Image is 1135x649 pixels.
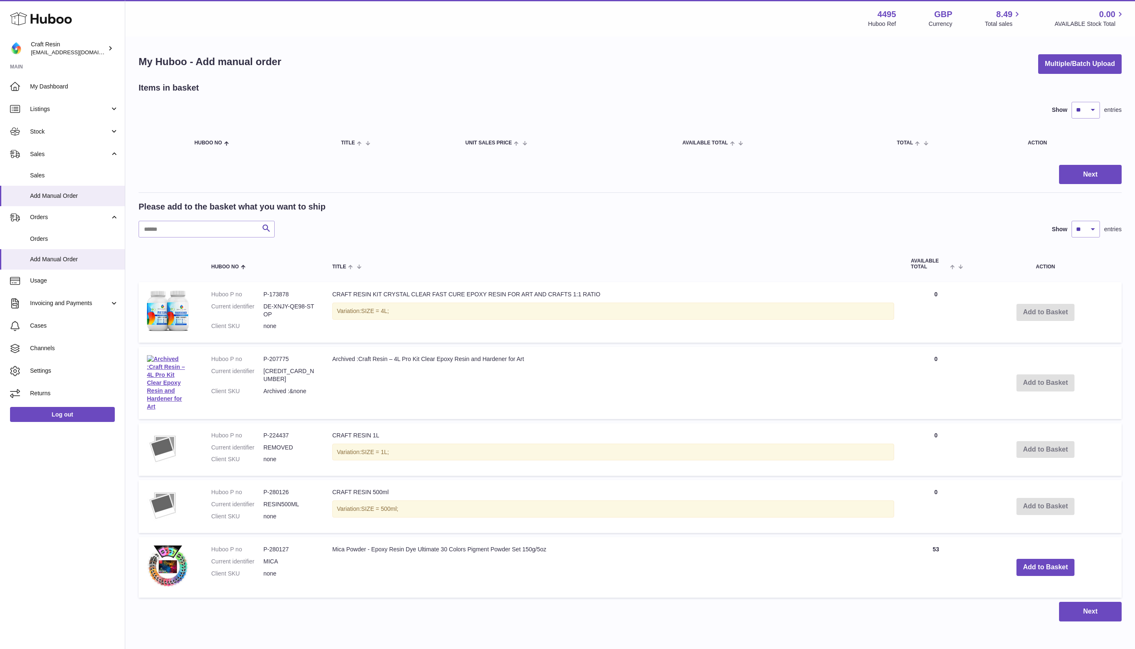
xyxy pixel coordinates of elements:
span: AVAILABLE Total [911,258,948,269]
dt: Current identifier [211,444,263,452]
span: Invoicing and Payments [30,299,110,307]
dt: Current identifier [211,303,263,318]
button: Next [1059,602,1122,621]
strong: 4495 [877,9,896,20]
span: SIZE = 1L; [361,449,389,455]
button: Multiple/Batch Upload [1038,54,1122,74]
span: Total sales [985,20,1022,28]
span: 8.49 [996,9,1013,20]
div: Variation: [332,444,894,461]
dd: RESIN500ML [263,500,316,508]
label: Show [1052,225,1067,233]
span: [EMAIL_ADDRESS][DOMAIN_NAME] [31,49,123,56]
span: Cases [30,322,119,330]
span: SIZE = 500ml; [361,505,398,512]
div: Craft Resin [31,40,106,56]
dd: P-207775 [263,355,316,363]
div: Variation: [332,303,894,320]
dd: P-280126 [263,488,316,496]
div: Currency [929,20,953,28]
td: Mica Powder - Epoxy Resin Dye Ultimate 30 Colors Pigment Powder Set 150g/5oz [324,537,902,598]
span: AVAILABLE Total [683,140,728,146]
dt: Huboo P no [211,290,263,298]
img: Archived :Craft Resin – 4L Pro Kit Clear Epoxy Resin and Hardener for Art [147,355,189,410]
span: Unit Sales Price [465,140,512,146]
dd: none [263,322,316,330]
img: CRAFT RESIN 500ml [147,488,180,522]
dt: Huboo P no [211,545,263,553]
dd: P-173878 [263,290,316,298]
a: 8.49 Total sales [985,9,1022,28]
span: entries [1104,225,1122,233]
dd: REMOVED [263,444,316,452]
span: Listings [30,105,110,113]
img: Mica Powder - Epoxy Resin Dye Ultimate 30 Colors Pigment Powder Set 150g/5oz [147,545,189,587]
dt: Client SKU [211,455,263,463]
button: Add to Basket [1016,559,1075,576]
span: Sales [30,172,119,179]
td: CRAFT RESIN KIT CRYSTAL CLEAR FAST CURE EPOXY RESIN FOR ART AND CRAFTS 1:1 RATIO [324,282,902,343]
dd: none [263,455,316,463]
span: entries [1104,106,1122,114]
span: Add Manual Order [30,192,119,200]
dt: Client SKU [211,387,263,395]
h2: Items in basket [139,82,199,93]
label: Show [1052,106,1067,114]
th: Action [969,250,1122,278]
div: Action [1028,140,1113,146]
td: 53 [902,537,969,598]
dt: Huboo P no [211,488,263,496]
span: Channels [30,344,119,352]
td: 0 [902,480,969,533]
td: CRAFT RESIN 1L [324,423,902,476]
a: Log out [10,407,115,422]
dt: Current identifier [211,367,263,383]
img: craftresinuk@gmail.com [10,42,23,55]
span: 0.00 [1099,9,1115,20]
span: Huboo no [195,140,222,146]
dt: Client SKU [211,322,263,330]
td: CRAFT RESIN 500ml [324,480,902,533]
dd: P-224437 [263,432,316,439]
dt: Current identifier [211,500,263,508]
span: Usage [30,277,119,285]
dd: P-280127 [263,545,316,553]
img: CRAFT RESIN KIT CRYSTAL CLEAR FAST CURE EPOXY RESIN FOR ART AND CRAFTS 1:1 RATIO [147,290,189,332]
strong: GBP [934,9,952,20]
img: CRAFT RESIN 1L [147,432,180,465]
dd: DE-XNJY-QE98-STOP [263,303,316,318]
span: Orders [30,235,119,243]
a: 0.00 AVAILABLE Stock Total [1054,9,1125,28]
h1: My Huboo - Add manual order [139,55,281,68]
td: 0 [902,282,969,343]
span: Orders [30,213,110,221]
dd: Archived :&none [263,387,316,395]
span: AVAILABLE Stock Total [1054,20,1125,28]
span: Huboo no [211,264,239,270]
div: Variation: [332,500,894,518]
dd: none [263,570,316,578]
dt: Huboo P no [211,355,263,363]
span: SIZE = 4L; [361,308,389,314]
span: Settings [30,367,119,375]
span: Total [897,140,913,146]
span: Returns [30,389,119,397]
span: Stock [30,128,110,136]
span: Add Manual Order [30,255,119,263]
dt: Current identifier [211,558,263,566]
span: My Dashboard [30,83,119,91]
dd: none [263,513,316,520]
dt: Huboo P no [211,432,263,439]
td: 0 [902,423,969,476]
h2: Please add to the basket what you want to ship [139,201,326,212]
span: Sales [30,150,110,158]
dd: [CREDIT_CARD_NUMBER] [263,367,316,383]
button: Next [1059,165,1122,184]
td: 0 [902,347,969,419]
dt: Client SKU [211,513,263,520]
div: Huboo Ref [868,20,896,28]
span: Title [341,140,355,146]
dd: MICA [263,558,316,566]
dt: Client SKU [211,570,263,578]
span: Title [332,264,346,270]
